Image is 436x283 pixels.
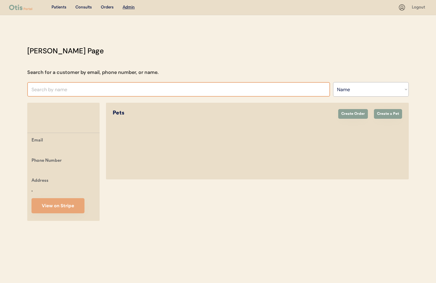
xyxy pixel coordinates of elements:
div: Search for a customer by email, phone number, or name. [27,69,159,76]
u: Admin [123,5,135,9]
button: View on Stripe [31,198,84,213]
div: , [31,187,33,194]
div: Address [31,177,48,185]
button: Create Order [338,109,368,119]
div: Phone Number [31,157,62,165]
div: Email [31,137,43,145]
button: Create a Pet [374,109,402,119]
input: Search by name [27,82,330,97]
div: Orders [101,5,114,11]
div: Pets [113,109,332,117]
div: Consults [75,5,92,11]
div: Patients [51,5,66,11]
div: Logout [412,5,427,11]
div: [PERSON_NAME] Page [27,45,104,56]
